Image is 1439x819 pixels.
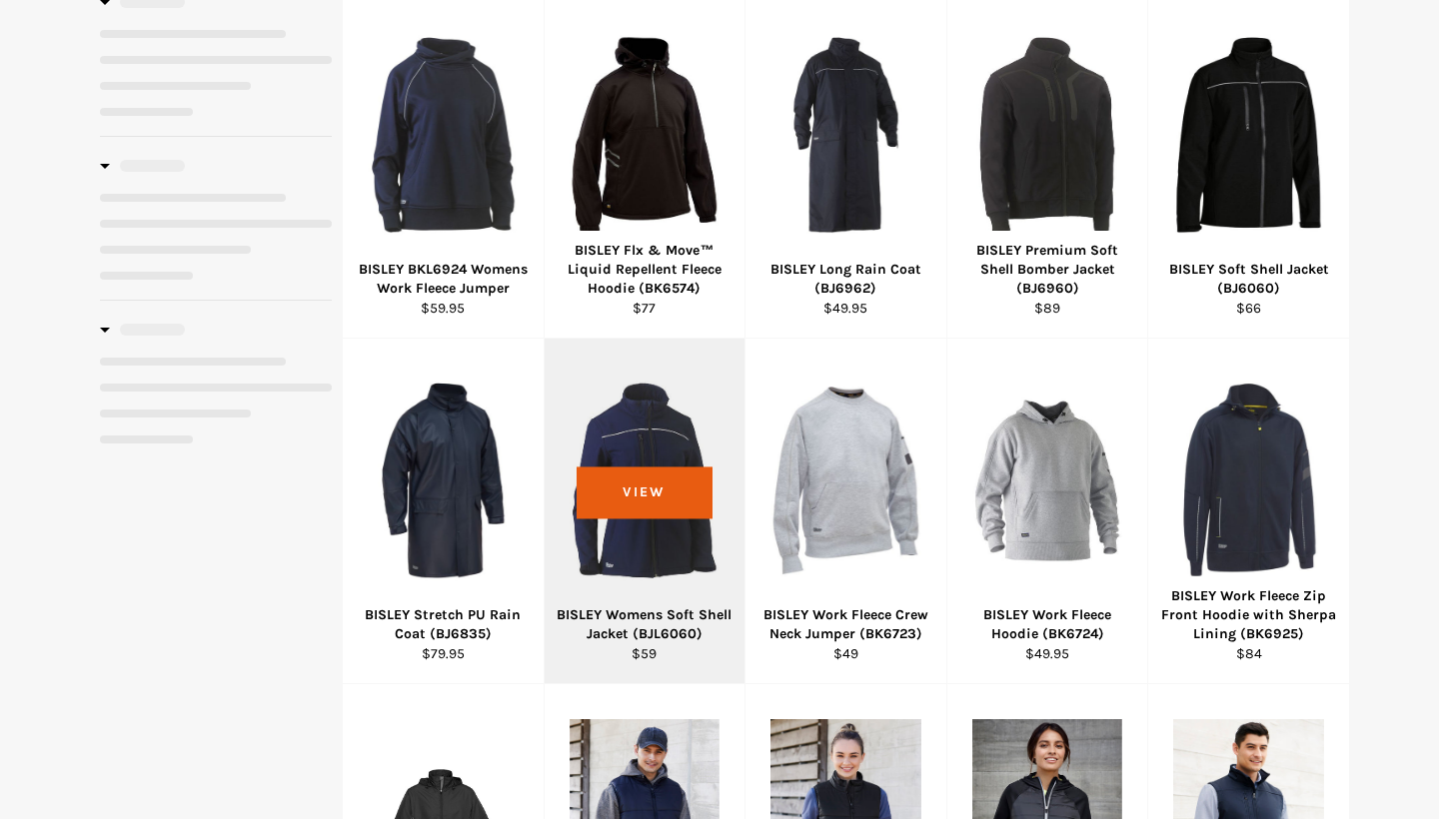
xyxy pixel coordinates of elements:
[758,299,934,318] div: $49.95
[1147,339,1349,684] a: BISLEY Work Fleece Zip Front Hoodie with Sherpa Lining (BK6925) - Workin Gear BISLEY Work Fleece ...
[744,339,946,684] a: BISLEY Work Fleece Crew Neck Jumper (BK6723) - Workin' Gear BISLEY Work Fleece Crew Neck Jumper (...
[342,339,544,684] a: BISLEY Stretch PU Rain Coat (BJ6835) - Workin' Gear BISLEY Stretch PU Rain Coat (BJ6835) $79.95
[577,467,712,518] span: View
[959,644,1135,663] div: $49.95
[557,299,732,318] div: $77
[1161,299,1337,318] div: $66
[356,605,532,644] div: BISLEY Stretch PU Rain Coat (BJ6835)
[557,241,732,299] div: BISLEY Flx & Move™ Liquid Repellent Fleece Hoodie (BK6574)
[946,339,1148,684] a: BISLEY Work Fleece Hoodie (BK6724) - Workin' Gear BISLEY Work Fleece Hoodie (BK6724) $49.95
[544,339,745,684] a: BISLEY Womens Soft Shell Jacket (BJL6060) - Workin' Gear BISLEY Womens Soft Shell Jacket (BJL6060...
[972,381,1123,581] img: BISLEY Work Fleece Hoodie (BK6724) - Workin' Gear
[959,605,1135,644] div: BISLEY Work Fleece Hoodie (BK6724)
[770,377,921,585] img: BISLEY Work Fleece Crew Neck Jumper (BK6723) - Workin' Gear
[557,605,732,644] div: BISLEY Womens Soft Shell Jacket (BJL6060)
[570,31,720,240] img: BISLEY Flx & Move™ Liquid Repellent Fleece Hoodie (BK6574) - Workin' Gear
[1161,586,1337,644] div: BISLEY Work Fleece Zip Front Hoodie with Sherpa Lining (BK6925)
[368,35,519,236] img: BISLEY BKL6924 Womens Work Fleece Jumper - Workin Gear
[1161,644,1337,663] div: $84
[959,241,1135,299] div: BISLEY Premium Soft Shell Bomber Jacket (BJ6960)
[1173,35,1324,236] img: BISLEY Soft Shell Jacket - Workin Gear
[758,260,934,299] div: BISLEY Long Rain Coat (BJ6962)
[356,644,532,663] div: $79.95
[758,644,934,663] div: $49
[1161,260,1337,299] div: BISLEY Soft Shell Jacket (BJ6060)
[758,605,934,644] div: BISLEY Work Fleece Crew Neck Jumper (BK6723)
[356,299,532,318] div: $59.95
[972,35,1123,236] img: BISLEY Premium Soft Shell Bomber Jacket (BJ6960) - Workin' Gear
[770,35,921,236] img: BISLEY Long Rain Coat (BJ6962) - Workin' Gear
[368,381,519,581] img: BISLEY Stretch PU Rain Coat (BJ6835) - Workin' Gear
[1173,381,1324,581] img: BISLEY Work Fleece Zip Front Hoodie with Sherpa Lining (BK6925) - Workin Gear
[356,260,532,299] div: BISLEY BKL6924 Womens Work Fleece Jumper
[959,299,1135,318] div: $89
